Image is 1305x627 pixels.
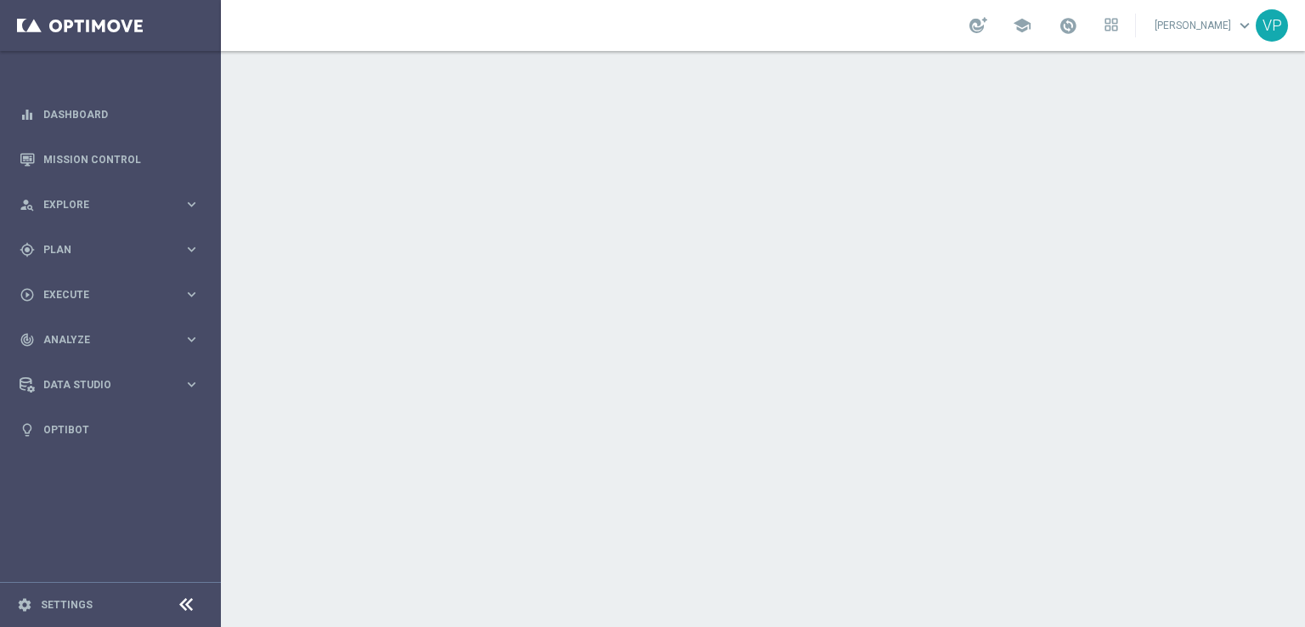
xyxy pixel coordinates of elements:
[184,376,200,393] i: keyboard_arrow_right
[19,198,201,212] button: person_search Explore keyboard_arrow_right
[19,423,201,437] button: lightbulb Optibot
[43,200,184,210] span: Explore
[43,137,200,182] a: Mission Control
[19,153,201,167] button: Mission Control
[41,600,93,610] a: Settings
[20,242,184,257] div: Plan
[20,287,184,302] div: Execute
[43,290,184,300] span: Execute
[43,380,184,390] span: Data Studio
[20,107,35,122] i: equalizer
[20,242,35,257] i: gps_fixed
[184,286,200,302] i: keyboard_arrow_right
[184,196,200,212] i: keyboard_arrow_right
[19,333,201,347] button: track_changes Analyze keyboard_arrow_right
[43,245,184,255] span: Plan
[43,407,200,452] a: Optibot
[19,108,201,121] button: equalizer Dashboard
[20,332,184,347] div: Analyze
[19,378,201,392] button: Data Studio keyboard_arrow_right
[20,422,35,438] i: lightbulb
[20,92,200,137] div: Dashboard
[184,331,200,347] i: keyboard_arrow_right
[43,335,184,345] span: Analyze
[20,407,200,452] div: Optibot
[43,92,200,137] a: Dashboard
[184,241,200,257] i: keyboard_arrow_right
[20,287,35,302] i: play_circle_outline
[1235,16,1254,35] span: keyboard_arrow_down
[20,332,35,347] i: track_changes
[1153,13,1256,38] a: [PERSON_NAME]keyboard_arrow_down
[20,197,35,212] i: person_search
[20,377,184,393] div: Data Studio
[20,137,200,182] div: Mission Control
[19,243,201,257] button: gps_fixed Plan keyboard_arrow_right
[1256,9,1288,42] div: VP
[17,597,32,613] i: settings
[20,197,184,212] div: Explore
[1013,16,1031,35] span: school
[19,288,201,302] button: play_circle_outline Execute keyboard_arrow_right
